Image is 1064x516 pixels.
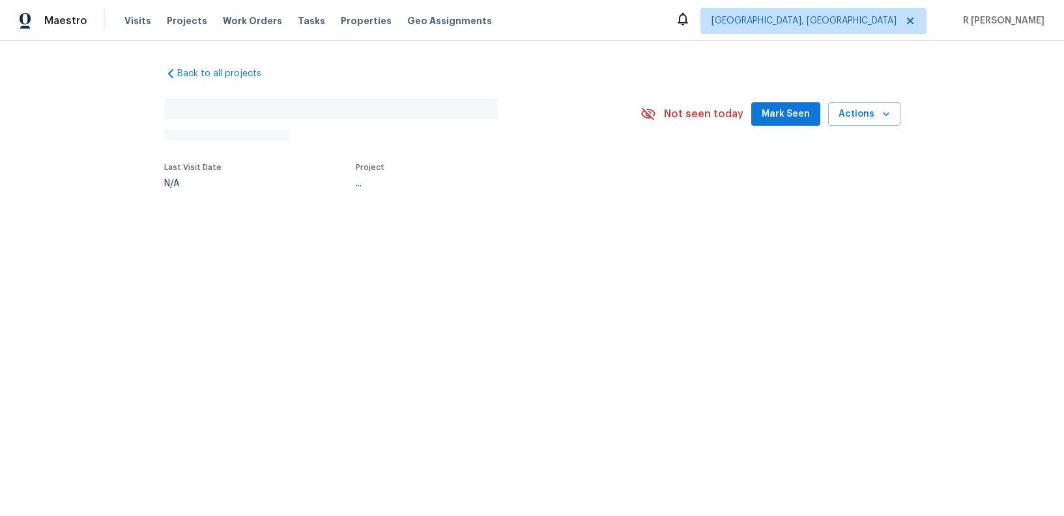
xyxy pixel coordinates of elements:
[124,14,151,27] span: Visits
[44,14,87,27] span: Maestro
[356,164,384,171] span: Project
[167,14,207,27] span: Projects
[839,106,890,122] span: Actions
[664,107,743,121] span: Not seen today
[407,14,492,27] span: Geo Assignments
[751,102,820,126] button: Mark Seen
[298,16,325,25] span: Tasks
[164,164,222,171] span: Last Visit Date
[828,102,900,126] button: Actions
[164,179,222,188] div: N/A
[712,14,897,27] span: [GEOGRAPHIC_DATA], [GEOGRAPHIC_DATA]
[762,106,810,122] span: Mark Seen
[341,14,392,27] span: Properties
[223,14,282,27] span: Work Orders
[958,14,1044,27] span: R [PERSON_NAME]
[164,67,289,80] a: Back to all projects
[356,179,606,188] div: ...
